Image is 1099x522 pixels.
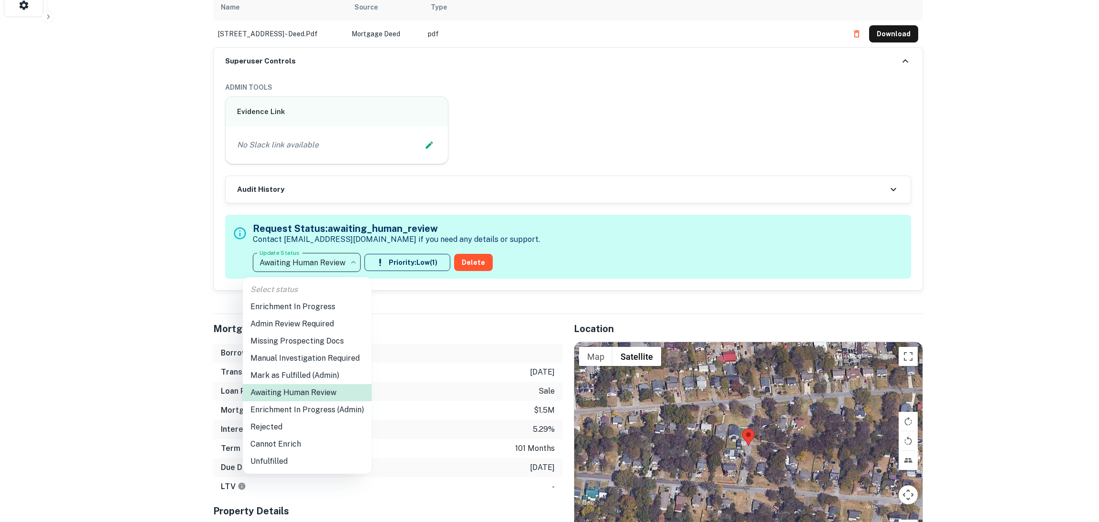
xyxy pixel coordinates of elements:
[243,333,372,350] li: Missing Prospecting Docs
[243,401,372,418] li: Enrichment In Progress (Admin)
[243,384,372,401] li: Awaiting Human Review
[243,298,372,315] li: Enrichment In Progress
[1051,446,1099,491] iframe: Chat Widget
[243,453,372,470] li: Unfulfilled
[243,367,372,384] li: Mark as Fulfilled (Admin)
[243,315,372,333] li: Admin Review Required
[243,436,372,453] li: Cannot Enrich
[243,418,372,436] li: Rejected
[243,350,372,367] li: Manual Investigation Required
